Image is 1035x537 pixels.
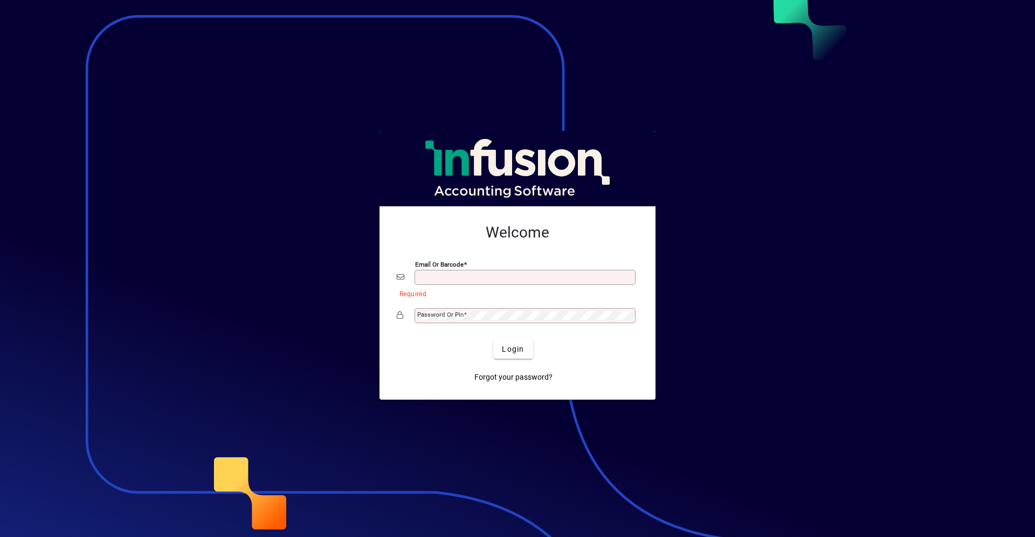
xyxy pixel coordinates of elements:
[493,339,533,359] button: Login
[474,372,553,383] span: Forgot your password?
[397,224,638,242] h2: Welcome
[417,311,464,318] mat-label: Password or Pin
[415,261,464,268] mat-label: Email or Barcode
[399,288,630,299] mat-error: Required
[502,344,524,355] span: Login
[470,367,557,387] a: Forgot your password?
